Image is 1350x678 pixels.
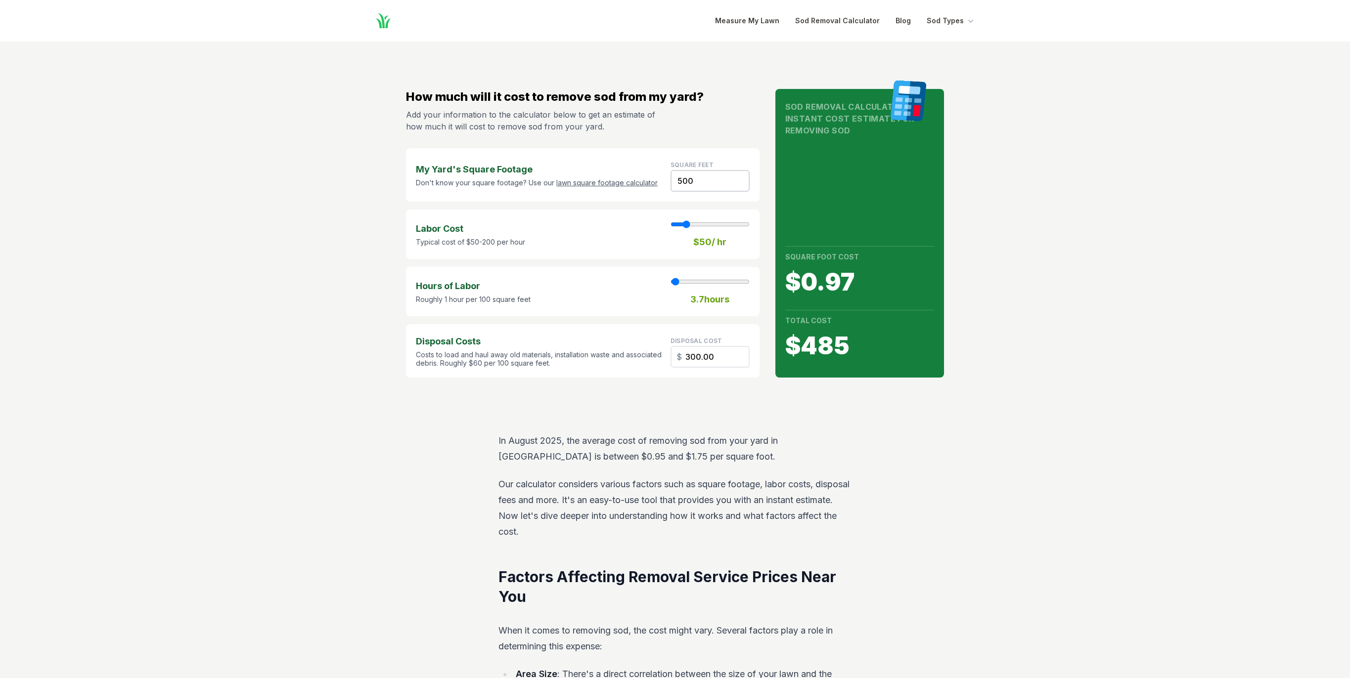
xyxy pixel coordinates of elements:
[785,101,934,136] h1: Sod Removal Calculator Instant Cost Estimate for Removing Sod
[671,161,714,169] label: Square Feet
[416,295,531,304] p: Roughly 1 hour per 100 square feet
[406,89,760,105] h2: How much will it cost to remove sod from my yard?
[416,222,525,236] strong: Labor Cost
[785,270,934,294] span: $ 0.97
[693,235,726,249] strong: $ 50 / hr
[498,476,852,540] p: Our calculator considers various factors such as square footage, labor costs, disposal fees and m...
[556,178,658,187] a: lawn square footage calculator
[671,346,750,368] input: Square Feet
[498,567,852,607] h2: Factors Affecting Removal Service Prices Near You
[671,170,750,192] input: Square Feet
[887,80,930,122] img: calculator graphic
[416,279,531,293] strong: Hours of Labor
[676,351,682,363] span: $
[715,15,779,27] a: Measure My Lawn
[416,238,525,247] p: Typical cost of $50-200 per hour
[896,15,911,27] a: Blog
[416,350,663,368] p: Costs to load and haul away old materials, installation waste and associated debris. Roughly $60 ...
[785,253,859,261] strong: Square Foot Cost
[785,334,934,358] span: $ 485
[416,335,663,348] strong: Disposal Costs
[795,15,880,27] a: Sod Removal Calculator
[416,163,658,176] strong: My Yard's Square Footage
[690,293,729,306] strong: 3.7 hours
[406,109,659,132] p: Add your information to the calculator below to get an estimate of how much it will cost to remov...
[498,623,852,654] p: When it comes to removing sod, the cost might vary. Several factors play a role in determining th...
[498,433,852,465] p: In August 2025 , the average cost of removing sod from your yard in [GEOGRAPHIC_DATA] is between ...
[927,15,976,27] button: Sod Types
[671,337,722,344] label: disposal cost
[416,178,658,187] p: Don't know your square footage? Use our
[785,316,832,325] strong: Total Cost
